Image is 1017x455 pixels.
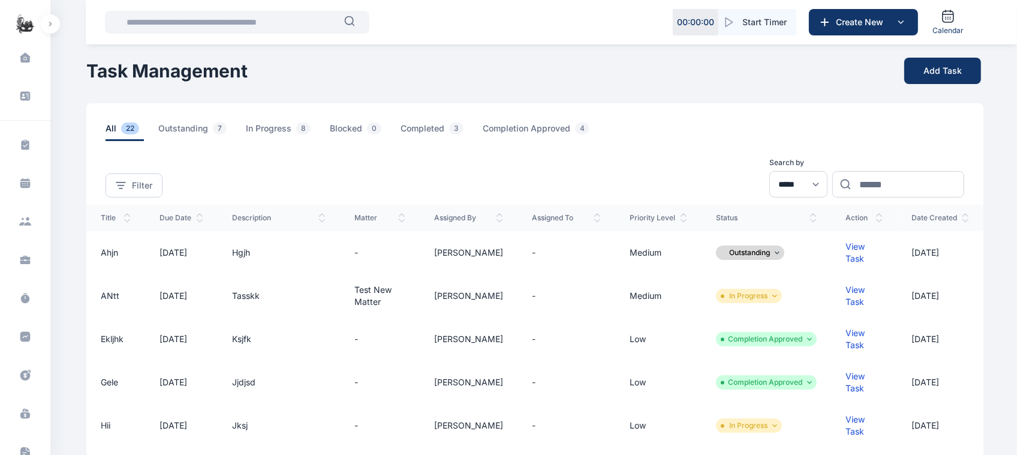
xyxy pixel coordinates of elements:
[532,291,535,301] span: -
[434,377,503,387] span: [PERSON_NAME]
[401,122,468,141] span: Completed
[340,404,420,447] td: -
[340,318,420,361] td: -
[101,213,131,223] span: Title
[218,404,340,447] td: jksj
[630,213,687,223] span: Priority Level
[721,248,780,258] li: Outstanding
[846,414,883,438] div: View Task
[716,213,817,223] span: status
[809,9,918,35] button: Create New
[434,247,503,258] span: [PERSON_NAME]
[721,378,812,387] li: Completion Approved
[160,213,203,223] span: due date
[434,291,503,301] span: [PERSON_NAME]
[434,334,503,344] span: [PERSON_NAME]
[575,122,589,134] span: 4
[897,361,983,404] td: [DATE]
[630,376,687,388] div: Low
[928,4,968,40] a: Calendar
[630,247,687,259] div: Medium
[532,247,535,258] span: -
[897,318,983,361] td: [DATE]
[721,334,812,344] li: Completion Approved
[718,9,796,35] button: Start Timer
[897,404,983,447] td: [DATE]
[121,122,139,134] span: 22
[330,122,386,141] span: Blocked
[846,213,883,223] span: Action
[354,213,405,223] span: matter
[86,60,248,82] h1: Task Management
[401,122,483,141] a: Completed3
[86,274,145,318] td: ANtt
[246,122,330,141] a: In Progress8
[434,213,503,223] span: assigned by
[532,420,535,430] span: -
[904,58,981,84] button: Add Task
[721,421,777,430] li: In Progress
[145,231,218,274] td: [DATE]
[246,122,315,141] span: In Progress
[296,122,311,134] span: 8
[218,274,340,318] td: Tasskk
[630,420,687,432] div: Low
[340,231,420,274] td: -
[846,370,883,394] div: View Task
[86,318,145,361] td: ekljhk
[218,361,340,404] td: jjdjsd
[86,361,145,404] td: gele
[132,179,152,191] span: Filter
[145,318,218,361] td: [DATE]
[218,231,340,274] td: hgjh
[911,213,969,223] span: date created
[145,404,218,447] td: [DATE]
[532,377,535,387] span: -
[145,274,218,318] td: [DATE]
[769,158,828,167] label: Search by
[846,284,883,308] div: View Task
[86,404,145,447] td: hii
[145,361,218,404] td: [DATE]
[213,122,227,134] span: 7
[846,241,883,265] div: View Task
[742,16,787,28] span: Start Timer
[677,16,714,28] p: 00 : 00 : 00
[721,291,777,301] li: In Progress
[158,122,246,141] a: Outstanding7
[218,318,340,361] td: ksjfk
[340,361,420,404] td: -
[434,420,503,430] span: [PERSON_NAME]
[158,122,231,141] span: Outstanding
[630,333,687,345] div: Low
[897,231,983,274] td: [DATE]
[449,122,464,134] span: 3
[367,122,381,134] span: 0
[846,327,883,351] div: View Task
[232,213,326,223] span: description
[630,290,687,302] div: Medium
[897,274,983,318] td: [DATE]
[532,334,535,344] span: -
[106,122,158,141] a: all22
[340,274,420,318] td: Test New Matter
[932,26,964,35] span: Calendar
[106,173,163,197] button: Filter
[330,122,401,141] a: Blocked0
[483,122,609,141] a: Completion Approved4
[483,122,594,141] span: Completion Approved
[106,122,144,141] span: all
[532,213,601,223] span: assigned to
[86,231,145,274] td: ahjn
[831,16,893,28] span: Create New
